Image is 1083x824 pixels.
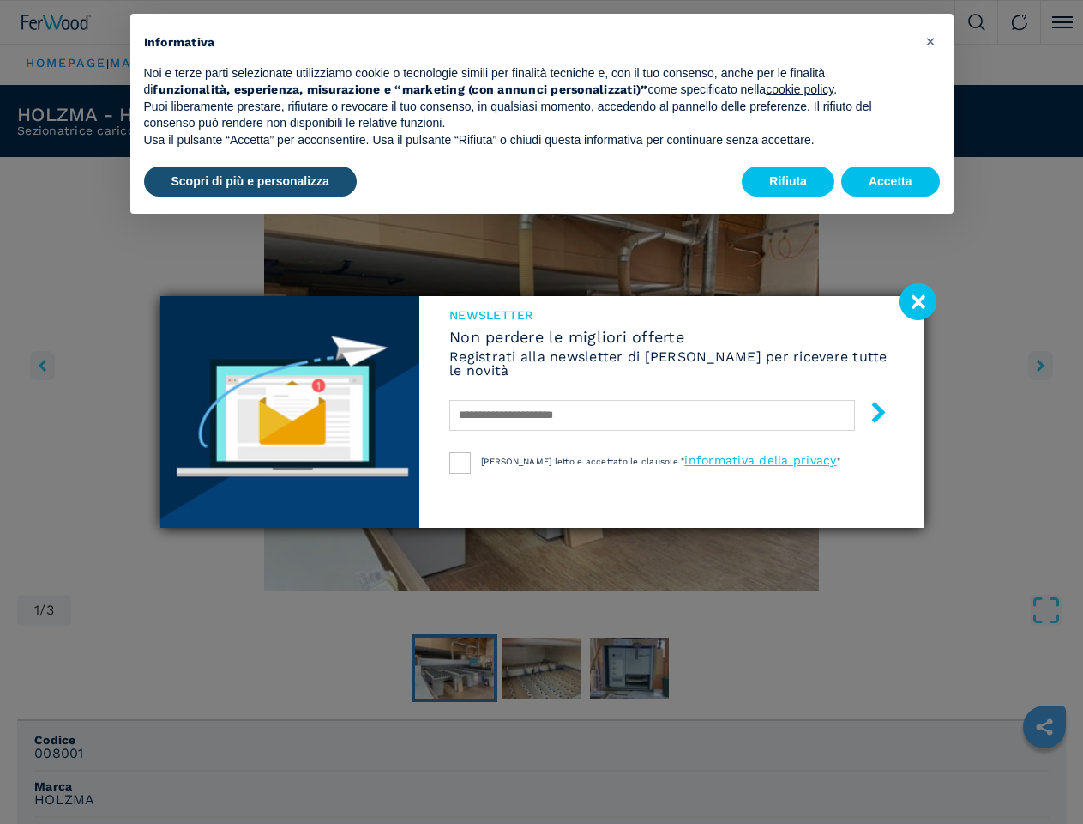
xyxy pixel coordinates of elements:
a: informativa della privacy [684,453,836,467]
a: cookie policy [766,82,833,96]
h2: Informativa [144,34,912,51]
strong: funzionalità, esperienza, misurazione e “marketing (con annunci personalizzati)” [153,82,647,96]
p: Puoi liberamente prestare, rifiutare o revocare il tuo consenso, in qualsiasi momento, accedendo ... [144,99,912,132]
span: " [837,457,840,466]
img: Newsletter image [160,296,420,528]
span: NEWSLETTER [449,309,893,321]
button: Scopri di più e personalizza [144,167,357,197]
span: × [925,31,936,51]
p: Usa il pulsante “Accetta” per acconsentire. Usa il pulsante “Rifiuta” o chiudi questa informativa... [144,132,912,149]
button: Chiudi questa informativa [918,27,945,55]
button: Accetta [841,167,940,197]
button: submit-button [851,395,889,435]
span: Non perdere le migliori offerte [449,330,893,345]
button: Rifiuta [742,167,834,197]
span: [PERSON_NAME] letto e accettato le clausole " [481,457,684,466]
h6: Registrati alla newsletter di [PERSON_NAME] per ricevere tutte le novità [449,350,893,378]
p: Noi e terze parti selezionate utilizziamo cookie o tecnologie simili per finalità tecniche e, con... [144,65,912,99]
